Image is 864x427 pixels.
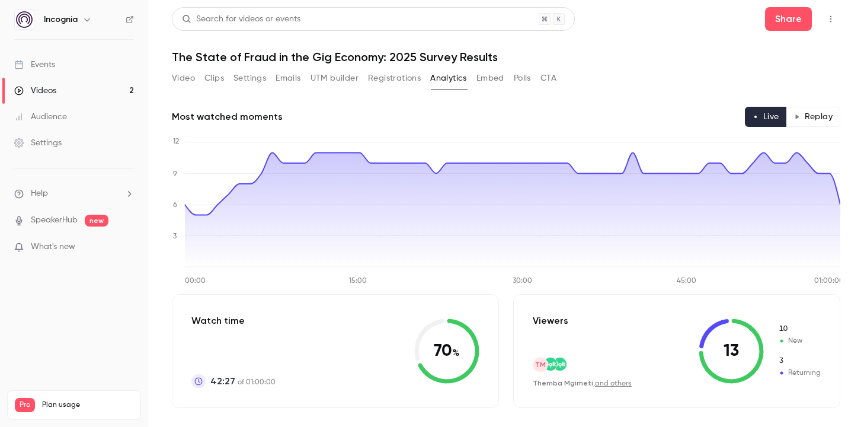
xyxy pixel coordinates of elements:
button: Polls [514,69,531,88]
tspan: 45:00 [677,278,696,285]
button: CTA [540,69,556,88]
span: Themba Mgimeti [533,379,593,387]
div: , [533,378,632,388]
span: Returning [778,356,821,367]
span: Returning [778,368,821,378]
span: Help [31,187,48,200]
button: Replay [786,107,840,127]
tspan: 30:00 [513,278,532,285]
span: new [85,215,108,227]
span: TM [535,359,546,370]
tspan: 01:00:00 [814,278,844,285]
button: UTM builder [311,69,359,88]
span: New [778,336,821,346]
tspan: 00:00 [185,278,206,285]
tspan: 15:00 [349,278,367,285]
button: Embed [476,69,504,88]
div: Audience [14,111,67,123]
tspan: 6 [173,202,177,209]
div: Search for videos or events [182,13,300,26]
h1: The State of Fraud in the Gig Economy: 2025 Survey Results [172,50,840,64]
button: Emails [276,69,300,88]
h2: Most watched moments [172,110,283,124]
button: Video [172,69,195,88]
a: SpeakerHub [31,214,78,227]
span: 42:27 [210,374,235,388]
p: Watch time [191,314,276,328]
img: Incognia [15,10,34,29]
button: Share [765,7,812,31]
button: Clips [204,69,224,88]
button: Analytics [430,69,467,88]
img: bolt.eu [553,358,567,371]
div: Settings [14,137,62,149]
button: Live [745,107,787,127]
tspan: 12 [173,138,179,145]
span: Pro [15,398,35,412]
p: of 01:00:00 [210,374,276,388]
a: and others [595,380,632,387]
h6: Incognia [44,14,78,26]
span: New [778,324,821,334]
span: What's new [31,241,75,253]
button: Registrations [368,69,421,88]
div: Events [14,59,55,71]
p: Viewers [533,314,568,328]
button: Settings [233,69,266,88]
tspan: 9 [173,171,177,178]
button: Top Bar Actions [821,9,840,28]
img: bolt.eu [544,358,557,371]
div: Videos [14,85,56,97]
span: Plan usage [42,400,133,410]
li: help-dropdown-opener [14,187,134,200]
tspan: 3 [173,233,177,240]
